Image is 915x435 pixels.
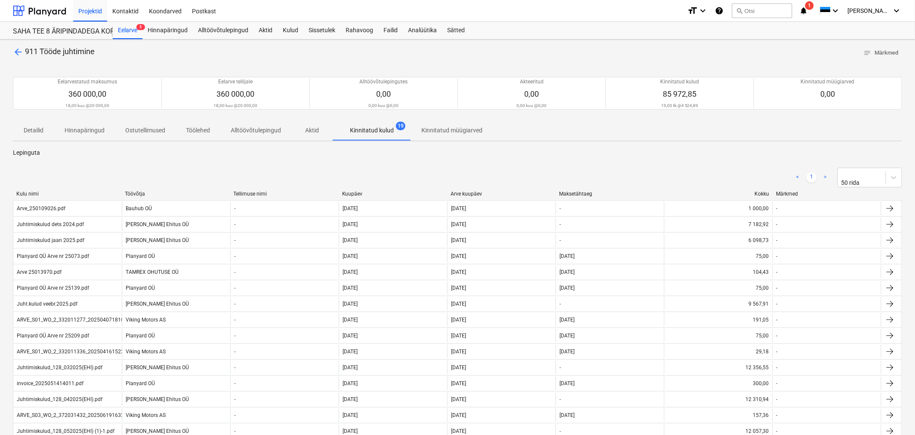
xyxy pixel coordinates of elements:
div: 9 567,91 [664,297,773,311]
div: Töövõtja [125,191,226,197]
p: Detailid [23,126,44,135]
div: - [234,253,235,259]
div: [DATE] [451,253,466,259]
i: keyboard_arrow_down [892,6,902,16]
div: [DATE] [343,428,358,434]
a: Next page [820,172,831,183]
div: - [776,237,778,243]
div: TAMREX OHUTUSE OÜ [122,265,230,279]
div: - [234,317,235,323]
div: Chat Widget [872,394,915,435]
a: Eelarve5 [113,22,142,39]
p: 0,00 kuu @ 0,00 [517,103,547,108]
div: Arve_250109026.pdf [17,205,65,211]
div: ARVE_S01_WO_2_332011336_20250416152211.PDF [17,349,141,355]
div: [DATE] [560,333,575,339]
div: - [776,205,778,211]
a: Sissetulek [303,22,340,39]
a: Page 1 is your current page [807,172,817,183]
div: - [776,428,778,434]
div: [DATE] [560,285,575,291]
a: Sätted [442,22,470,39]
div: - [560,428,561,434]
div: - [234,285,235,291]
div: Arve kuupäev [451,191,552,197]
div: [DATE] [451,380,466,386]
div: - [234,269,235,275]
p: Kinnitatud müügiarved [801,78,855,86]
p: 18,00 kuu @ 20 000,00 [65,103,109,108]
div: Juhtimiskulud_128_052025(EHI) (1)-1.pdf [17,428,114,434]
p: Kinnitatud kulud [661,78,699,86]
div: - [776,253,778,259]
div: Viking Motors AS [122,345,230,358]
div: [DATE] [560,253,575,259]
div: Kokku [668,191,770,197]
div: - [234,221,235,227]
div: 29,18 [664,345,773,358]
div: - [234,412,235,418]
div: - [776,365,778,371]
div: [DATE] [560,380,575,386]
div: [DATE] [451,317,466,323]
i: Abikeskus [715,6,723,16]
p: Alltöövõtulepingud [231,126,281,135]
div: SAHA TEE 8 ÄRIPINDADEGA KORTERMAJA [13,27,102,36]
div: Juhtimiskulud jaan 2025.pdf [17,237,84,243]
div: 12 356,55 [664,361,773,374]
div: [DATE] [451,333,466,339]
div: 12 310,94 [664,392,773,406]
div: [DATE] [451,285,466,291]
div: [PERSON_NAME] Ehitus OÜ [122,233,230,247]
div: 6 098,73 [664,233,773,247]
div: - [776,412,778,418]
div: - [234,365,235,371]
div: - [776,333,778,339]
div: Juhtimiskulud_128_042025(EHI).pdf [17,396,102,402]
div: Eelarve [113,22,142,39]
p: Alltöövõtulepingutes [360,78,408,86]
p: Kinnitatud kulud [350,126,394,135]
div: 75,00 [664,281,773,295]
div: ARVE_S03_WO_2_372031432_20250619163230.PDF [17,412,141,418]
div: Hinnapäringud [142,22,193,39]
span: 911 Tööde juhtimine [25,47,95,56]
div: - [776,221,778,227]
span: Märkmed [864,48,899,58]
div: [DATE] [451,301,466,307]
div: - [776,269,778,275]
div: [DATE] [343,396,358,402]
div: [PERSON_NAME] Ehitus OÜ [122,217,230,231]
div: Planyard OÜ [122,249,230,263]
span: 19 [396,122,405,130]
div: ARVE_S01_WO_2_332011277_20250407181055.PDF [17,317,141,323]
a: Alltöövõtulepingud [193,22,253,39]
span: 5 [136,24,145,30]
div: [DATE] [343,237,358,243]
div: - [234,380,235,386]
div: [DATE] [343,333,358,339]
div: Tellimuse nimi [234,191,335,197]
span: 0,00 [377,89,391,98]
p: Akteeritud [520,78,544,86]
div: - [560,205,561,211]
div: - [560,237,561,243]
div: Viking Motors AS [122,408,230,422]
div: - [776,285,778,291]
div: [DATE] [343,205,358,211]
a: Analüütika [403,22,442,39]
div: 75,00 [664,249,773,263]
div: [DATE] [343,349,358,355]
div: [DATE] [451,365,466,371]
div: [PERSON_NAME] Ehitus OÜ [122,361,230,374]
div: 104,43 [664,265,773,279]
div: [DATE] [343,285,358,291]
div: - [560,221,561,227]
div: Märkmed [776,191,878,197]
div: Juht.kulud veebr.2025.pdf [17,301,77,307]
p: Kinnitatud müügiarved [421,126,482,135]
div: Planyard OÜ [122,377,230,390]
